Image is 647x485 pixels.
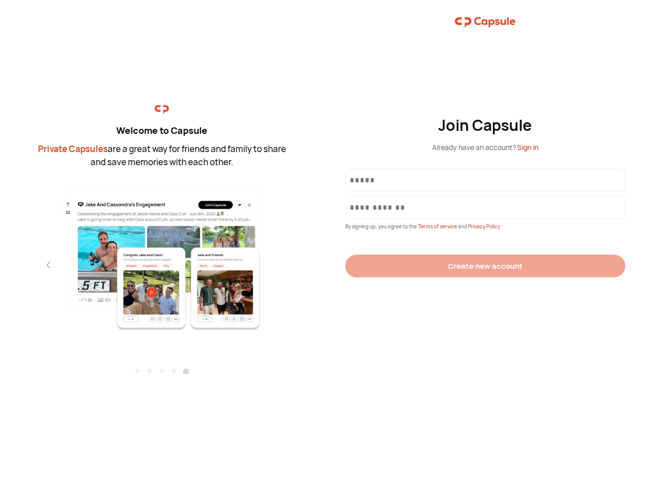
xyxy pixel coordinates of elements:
div: Welcome to Capsule [35,124,288,137]
div: Join Capsule [438,116,533,134]
img: fifth.png [52,188,272,331]
button: Create new account [345,255,625,277]
span: Privacy Policy [468,223,500,230]
div: Already have an account? [432,142,538,153]
span: Terms of service [418,223,458,230]
span: Private Capsules [38,143,108,155]
div: By signing up, you agree to the and [345,223,625,230]
span: Sign in [517,142,538,152]
img: logo [155,103,169,117]
div: are a great way for friends and family to share and save memories with each other. [35,142,288,168]
div: Create new account [448,261,523,271]
img: logo [455,12,516,32]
